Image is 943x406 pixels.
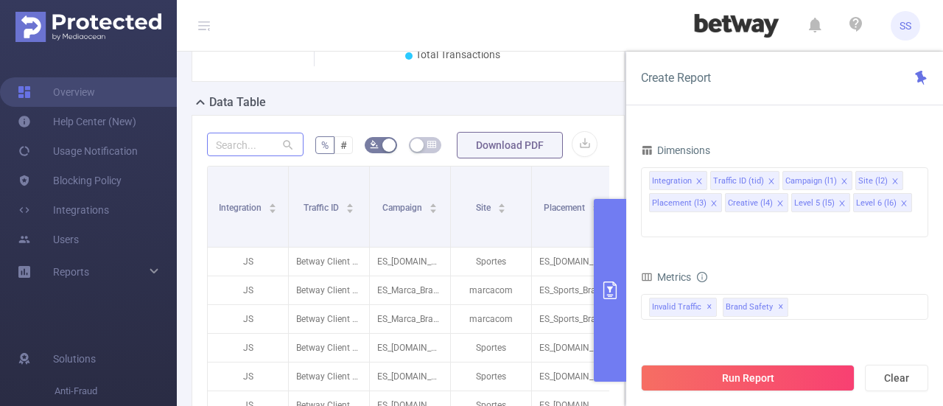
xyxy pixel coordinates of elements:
[427,140,436,149] i: icon: table
[841,178,848,186] i: icon: close
[710,200,718,209] i: icon: close
[641,71,711,85] span: Create Report
[289,276,369,304] p: Betway Client Direct [6812]
[451,334,531,362] p: Sportes
[53,344,96,374] span: Solutions
[778,298,784,316] span: ✕
[289,363,369,391] p: Betway Client Direct [6812]
[649,171,707,190] li: Integration
[346,201,354,206] i: icon: caret-up
[838,200,846,209] i: icon: close
[209,94,266,111] h2: Data Table
[15,12,161,42] img: Protected Media
[592,201,600,206] i: icon: caret-up
[856,194,897,213] div: Level 6 (l6)
[791,193,850,212] li: Level 5 (l5)
[207,133,304,156] input: Search...
[652,172,692,191] div: Integration
[707,298,712,316] span: ✕
[891,178,899,186] i: icon: close
[900,11,911,41] span: SS
[853,193,912,212] li: Level 6 (l6)
[794,194,835,213] div: Level 5 (l5)
[532,334,612,362] p: ES_[DOMAIN_NAME]_Sport TV [8683379]
[728,194,773,213] div: Creative (l4)
[649,298,717,317] span: Invalid Traffic
[269,201,277,206] i: icon: caret-up
[18,195,109,225] a: Integrations
[370,305,450,333] p: ES_Marca_Branding_DIS_Sport_PRO_DIS_FT_August24 [248114]
[782,171,852,190] li: Campaign (l1)
[18,107,136,136] a: Help Center (New)
[53,257,89,287] a: Reports
[592,201,600,210] div: Sort
[289,248,369,276] p: Betway Client Direct [6812]
[865,365,928,391] button: Clear
[18,166,122,195] a: Blocking Policy
[370,334,450,362] p: ES_[DOMAIN_NAME]_DIS_Sport_PRO_DIS_FT_August24 [249699]
[532,276,612,304] p: ES_Sports_Branding_Marca_320x100 [9817831]
[451,363,531,391] p: Sportes
[476,203,493,213] span: Site
[429,201,438,210] div: Sort
[269,207,277,211] i: icon: caret-down
[208,276,288,304] p: JS
[451,305,531,333] p: marcacom
[430,201,438,206] i: icon: caret-up
[451,248,531,276] p: Sportes
[208,363,288,391] p: JS
[777,200,784,209] i: icon: close
[18,136,138,166] a: Usage Notification
[346,207,354,211] i: icon: caret-down
[713,172,764,191] div: Traffic ID (tid)
[532,363,612,391] p: ES_[DOMAIN_NAME]_Scoreboards [8675392]
[370,363,450,391] p: ES_[DOMAIN_NAME]_DIS_Sport_PRO_DIS_FT_August24 [249699]
[219,203,264,213] span: Integration
[370,248,450,276] p: ES_[DOMAIN_NAME]_DIS_Sport_PRO_DIS_FT_August24 [249699]
[652,194,707,213] div: Placement (l3)
[641,271,691,283] span: Metrics
[321,139,329,151] span: %
[370,276,450,304] p: ES_Marca_Branding_DIS_Sport_PRO_DIS_FT_August24 [248114]
[497,201,506,210] div: Sort
[268,201,277,210] div: Sort
[900,200,908,209] i: icon: close
[304,203,341,213] span: Traffic ID
[55,377,177,406] span: Anti-Fraud
[544,203,587,213] span: Placement
[532,305,612,333] p: ES_Sports_Branding_Marca_Roba [9817827]
[532,248,612,276] p: ES_[DOMAIN_NAME]_Scoreboards [8675392]
[430,207,438,211] i: icon: caret-down
[18,77,95,107] a: Overview
[451,276,531,304] p: marcacom
[858,172,888,191] div: Site (l2)
[208,248,288,276] p: JS
[697,272,707,282] i: icon: info-circle
[855,171,903,190] li: Site (l2)
[346,201,354,210] div: Sort
[18,225,79,254] a: Users
[370,140,379,149] i: icon: bg-colors
[592,207,600,211] i: icon: caret-down
[641,144,710,156] span: Dimensions
[785,172,837,191] div: Campaign (l1)
[416,49,500,60] span: Total Transactions
[768,178,775,186] i: icon: close
[382,203,424,213] span: Campaign
[498,207,506,211] i: icon: caret-down
[641,365,855,391] button: Run Report
[695,178,703,186] i: icon: close
[53,266,89,278] span: Reports
[723,298,788,317] span: Brand Safety
[725,193,788,212] li: Creative (l4)
[208,334,288,362] p: JS
[710,171,779,190] li: Traffic ID (tid)
[498,201,506,206] i: icon: caret-up
[289,334,369,362] p: Betway Client Direct [6812]
[289,305,369,333] p: Betway Client Direct [6812]
[457,132,563,158] button: Download PDF
[340,139,347,151] span: #
[208,305,288,333] p: JS
[649,193,722,212] li: Placement (l3)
